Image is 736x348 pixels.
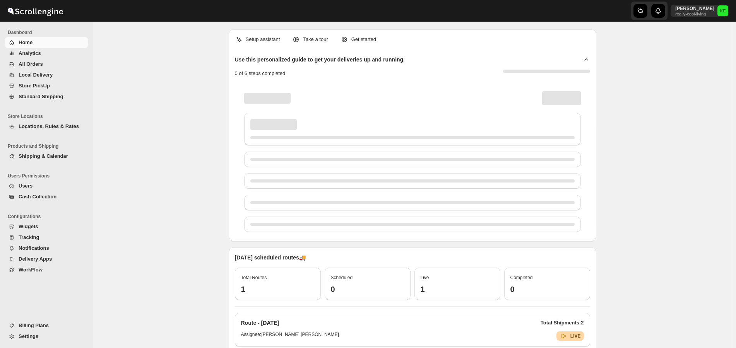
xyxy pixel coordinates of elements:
p: [DATE] scheduled routes 🚚 [235,254,590,261]
button: WorkFlow [5,264,88,275]
span: Total Routes [241,275,267,280]
button: Cash Collection [5,191,88,202]
span: Users Permissions [8,173,89,179]
span: WorkFlow [19,267,43,273]
button: Widgets [5,221,88,232]
h6: Assignee: [PERSON_NAME] [PERSON_NAME] [241,331,339,341]
p: Get started [351,36,376,43]
button: Notifications [5,243,88,254]
button: Settings [5,331,88,342]
span: Widgets [19,223,38,229]
p: really-cool-living [675,12,714,16]
p: Total Shipments: 2 [541,319,584,327]
button: Tracking [5,232,88,243]
span: Kermit Erickson [717,5,728,16]
span: Store Locations [8,113,89,119]
span: All Orders [19,61,43,67]
span: Home [19,39,33,45]
button: Billing Plans [5,320,88,331]
button: Shipping & Calendar [5,151,88,162]
span: Completed [510,275,533,280]
span: Analytics [19,50,41,56]
p: Setup assistant [246,36,280,43]
p: Take a tour [303,36,328,43]
span: Dashboard [8,29,89,36]
span: Locations, Rules & Rates [19,123,79,129]
img: ScrollEngine [6,1,64,20]
h3: 1 [421,285,494,294]
h3: 0 [510,285,584,294]
button: Users [5,181,88,191]
button: User menu [671,5,729,17]
span: Local Delivery [19,72,53,78]
span: Billing Plans [19,322,49,328]
button: All Orders [5,59,88,70]
span: Products and Shipping [8,143,89,149]
span: Notifications [19,245,49,251]
h3: 0 [331,285,404,294]
span: Settings [19,333,38,339]
button: Delivery Apps [5,254,88,264]
text: KE [720,9,726,13]
button: Analytics [5,48,88,59]
span: Configurations [8,213,89,220]
div: Page loading [235,84,590,235]
p: [PERSON_NAME] [675,5,714,12]
span: Users [19,183,33,189]
p: 0 of 6 steps completed [235,70,286,77]
h2: Route - [DATE] [241,319,279,327]
span: Tracking [19,234,39,240]
span: Delivery Apps [19,256,52,262]
span: Cash Collection [19,194,56,200]
span: Store PickUp [19,83,50,89]
button: Locations, Rules & Rates [5,121,88,132]
button: Home [5,37,88,48]
span: Scheduled [331,275,353,280]
b: LIVE [570,333,581,339]
span: Standard Shipping [19,94,63,99]
h2: Use this personalized guide to get your deliveries up and running. [235,56,405,63]
h3: 1 [241,285,315,294]
span: Live [421,275,429,280]
span: Shipping & Calendar [19,153,68,159]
